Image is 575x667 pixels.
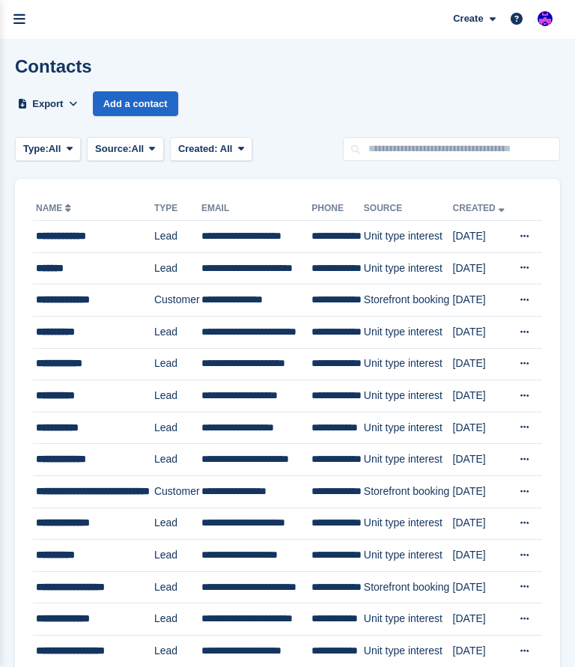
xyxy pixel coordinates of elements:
td: Lead [154,252,201,284]
span: All [220,143,233,154]
td: Unit type interest [364,348,453,380]
span: All [132,141,144,156]
span: Export [32,97,63,112]
td: Unit type interest [364,444,453,476]
td: Storefront booking [364,475,453,508]
td: [DATE] [453,412,510,444]
td: Lead [154,221,201,253]
span: Source: [95,141,131,156]
td: [DATE] [453,348,510,380]
td: [DATE] [453,635,510,667]
td: Storefront booking [364,284,453,317]
td: [DATE] [453,221,510,253]
th: Phone [311,197,364,221]
td: Lead [154,444,201,476]
td: Lead [154,508,201,540]
button: Type: All [15,137,81,162]
td: Unit type interest [364,603,453,636]
td: [DATE] [453,380,510,412]
td: Unit type interest [364,635,453,667]
td: Unit type interest [364,508,453,540]
td: Customer [154,475,201,508]
td: Unit type interest [364,252,453,284]
td: Lead [154,380,201,412]
td: Lead [154,571,201,603]
button: Source: All [87,137,164,162]
td: Lead [154,348,201,380]
a: Created [453,203,508,213]
button: Export [15,91,81,116]
td: [DATE] [453,540,510,572]
td: Unit type interest [364,540,453,572]
th: Type [154,197,201,221]
h1: Contacts [15,56,92,76]
td: Storefront booking [364,571,453,603]
td: [DATE] [453,316,510,348]
td: Unit type interest [364,380,453,412]
td: Lead [154,603,201,636]
td: Lead [154,412,201,444]
td: [DATE] [453,508,510,540]
span: Type: [23,141,49,156]
span: Create [453,11,483,26]
td: Customer [154,284,201,317]
td: Unit type interest [364,221,453,253]
td: [DATE] [453,284,510,317]
a: Name [36,203,74,213]
td: [DATE] [453,444,510,476]
td: [DATE] [453,475,510,508]
td: Unit type interest [364,412,453,444]
td: Lead [154,540,201,572]
td: [DATE] [453,603,510,636]
th: Email [201,197,311,221]
button: Created: All [170,137,252,162]
span: All [49,141,61,156]
td: Lead [154,316,201,348]
td: Lead [154,635,201,667]
td: Unit type interest [364,316,453,348]
td: [DATE] [453,252,510,284]
img: Ivan Gačić [538,11,553,26]
td: [DATE] [453,571,510,603]
a: Add a contact [93,91,178,116]
span: Created: [178,143,218,154]
th: Source [364,197,453,221]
